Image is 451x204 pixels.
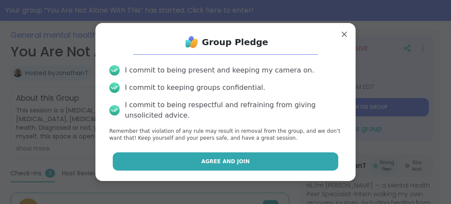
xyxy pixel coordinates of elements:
[183,33,200,51] img: ShareWell Logo
[201,158,250,165] span: Agree and Join
[125,100,342,121] div: I commit to being respectful and refraining from giving unsolicited advice.
[109,128,342,142] p: Remember that violation of any rule may result in removal from the group, and we don’t want that!...
[125,65,314,76] div: I commit to being present and keeping my camera on.
[202,36,268,48] h1: Group Pledge
[125,82,265,93] div: I commit to keeping groups confidential.
[113,152,339,171] button: Agree and Join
